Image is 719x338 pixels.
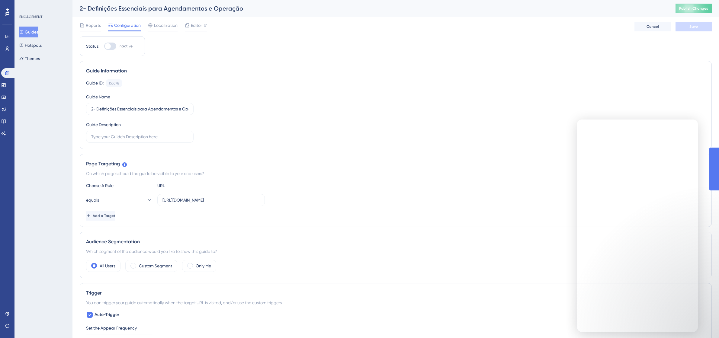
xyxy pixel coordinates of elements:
[139,262,172,269] label: Custom Segment
[196,262,211,269] label: Only Me
[86,93,110,100] div: Guide Name
[19,27,38,37] button: Guides
[80,4,660,13] div: 2- Definições Essenciais para Agendamentos e Operação
[634,22,671,31] button: Cancel
[86,289,705,297] div: Trigger
[95,311,119,318] span: Auto-Trigger
[86,160,705,167] div: Page Targeting
[91,106,188,112] input: Type your Guide’s Name here
[100,262,115,269] label: All Users
[19,14,42,19] div: ENGAGEMENT
[676,22,712,31] button: Save
[86,22,101,29] span: Reports
[86,79,104,87] div: Guide ID:
[694,314,712,332] iframe: UserGuiding AI Assistant Launcher
[676,4,712,13] button: Publish Changes
[114,22,141,29] span: Configuration
[157,182,224,189] div: URL
[86,248,705,255] div: Which segment of the audience would you like to show this guide to?
[86,324,705,332] div: Set the Appear Frequency
[86,196,99,204] span: equals
[19,40,42,51] button: Hotspots
[109,81,119,86] div: 153578
[86,43,99,50] div: Status:
[86,121,121,128] div: Guide Description
[93,213,115,218] span: Add a Target
[119,44,133,49] span: Inactive
[86,299,705,306] div: You can trigger your guide automatically when the target URL is visited, and/or use the custom tr...
[86,170,705,177] div: On which pages should the guide be visible to your end users?
[191,22,202,29] span: Editor
[19,53,40,64] button: Themes
[162,197,260,203] input: yourwebsite.com/path
[86,211,115,221] button: Add a Target
[86,194,152,206] button: equals
[647,24,659,29] span: Cancel
[689,24,698,29] span: Save
[577,120,698,332] iframe: Intercom live chat
[86,67,705,75] div: Guide Information
[154,22,178,29] span: Localization
[91,133,188,140] input: Type your Guide’s Description here
[86,182,152,189] div: Choose A Rule
[86,238,705,245] div: Audience Segmentation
